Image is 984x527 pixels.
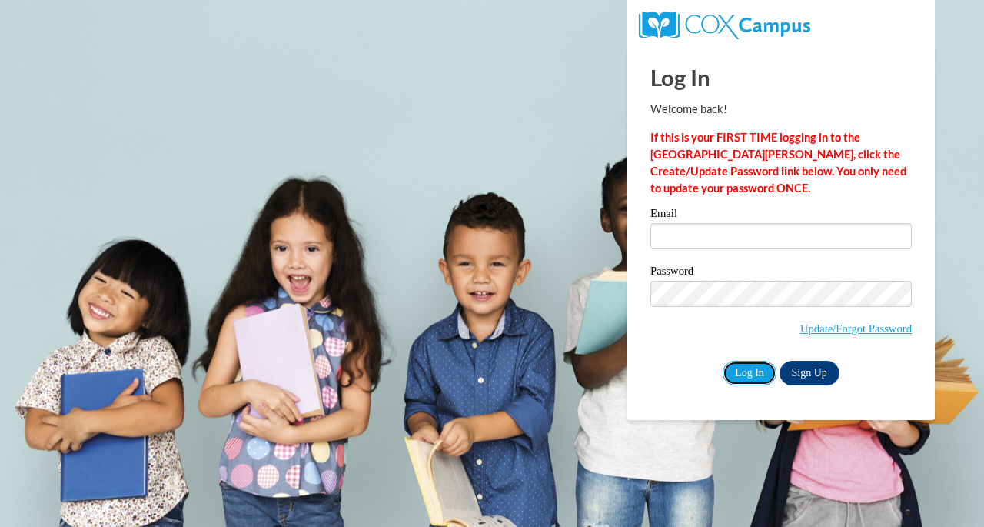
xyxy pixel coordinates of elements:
[650,265,912,281] label: Password
[723,361,776,385] input: Log In
[650,62,912,93] h1: Log In
[650,208,912,223] label: Email
[780,361,839,385] a: Sign Up
[639,12,810,39] img: COX Campus
[650,101,912,118] p: Welcome back!
[639,18,810,31] a: COX Campus
[650,131,906,195] strong: If this is your FIRST TIME logging in to the [GEOGRAPHIC_DATA][PERSON_NAME], click the Create/Upd...
[800,322,912,335] a: Update/Forgot Password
